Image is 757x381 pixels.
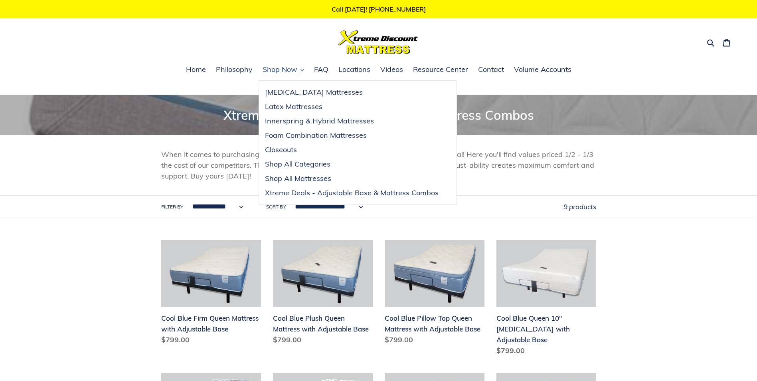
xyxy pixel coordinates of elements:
[161,240,261,348] a: Cool Blue Firm Queen Mattress with Adjustable Base
[514,65,571,74] span: Volume Accounts
[265,174,331,183] span: Shop All Mattresses
[338,30,418,54] img: Xtreme Discount Mattress
[376,64,407,76] a: Videos
[563,202,596,211] span: 9 products
[223,107,534,123] span: Xtreme Deals - Adjustable Base & Mattress Combos
[259,64,308,76] button: Shop Now
[510,64,575,76] a: Volume Accounts
[182,64,210,76] a: Home
[266,203,286,210] label: Sort by
[474,64,508,76] a: Contact
[265,145,297,155] span: Closeouts
[380,65,403,74] span: Videos
[273,240,373,348] a: Cool Blue Plush Queen Mattress with Adjustable Base
[212,64,257,76] a: Philosophy
[338,65,370,74] span: Locations
[216,65,253,74] span: Philosophy
[259,114,445,128] a: Innerspring & Hybrid Mattresses
[478,65,504,74] span: Contact
[263,65,297,74] span: Shop Now
[259,171,445,186] a: Shop All Mattresses
[334,64,374,76] a: Locations
[186,65,206,74] span: Home
[314,65,328,74] span: FAQ
[259,143,445,157] a: Closeouts
[265,188,439,198] span: Xtreme Deals - Adjustable Base & Mattress Combos
[161,203,183,210] label: Filter by
[161,149,596,181] p: When it comes to purchasing a mattress & adjustable base, nobody beats an Xtreme Deal! Here you'l...
[385,240,484,348] a: Cool Blue Pillow Top Queen Mattress with Adjustable Base
[265,102,322,111] span: Latex Mattresses
[409,64,472,76] a: Resource Center
[265,159,330,169] span: Shop All Categories
[259,186,445,200] a: Xtreme Deals - Adjustable Base & Mattress Combos
[259,85,445,99] a: [MEDICAL_DATA] Mattresses
[413,65,468,74] span: Resource Center
[265,131,367,140] span: Foam Combination Mattresses
[259,157,445,171] a: Shop All Categories
[259,99,445,114] a: Latex Mattresses
[265,87,363,97] span: [MEDICAL_DATA] Mattresses
[310,64,332,76] a: FAQ
[259,128,445,143] a: Foam Combination Mattresses
[496,240,596,359] a: Cool Blue Queen 10" Memory Foam with Adjustable Base
[265,116,374,126] span: Innerspring & Hybrid Mattresses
